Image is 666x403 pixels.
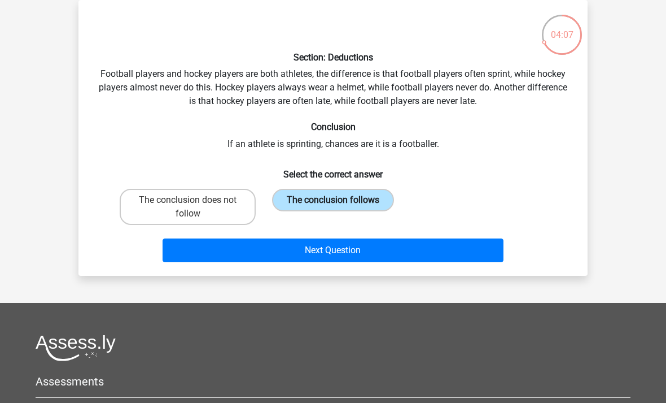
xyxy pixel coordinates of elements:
[272,189,394,211] label: The conclusion follows
[163,239,504,262] button: Next Question
[97,52,569,63] h6: Section: Deductions
[120,189,256,225] label: The conclusion does not follow
[97,122,569,132] h6: Conclusion
[36,335,116,361] img: Assessly logo
[36,375,630,388] h5: Assessments
[83,9,583,267] div: Football players and hockey players are both athletes, the difference is that football players of...
[541,14,583,42] div: 04:07
[97,160,569,180] h6: Select the correct answer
